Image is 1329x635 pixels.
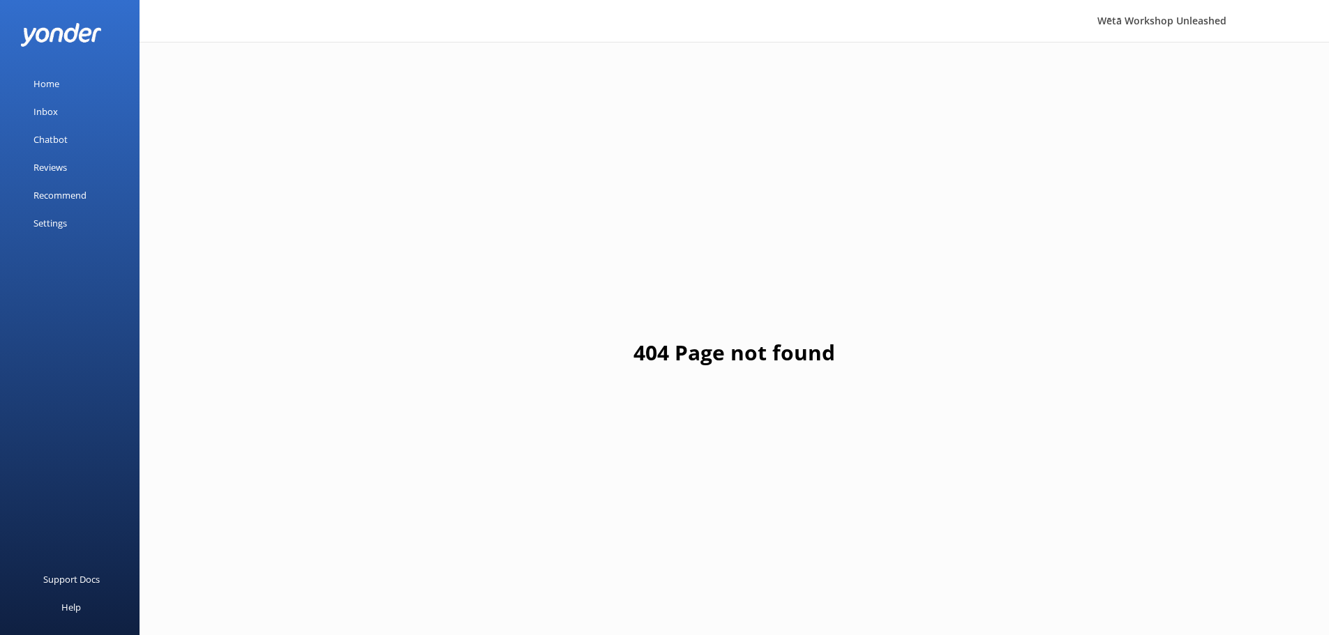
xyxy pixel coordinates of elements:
span: Wētā Workshop Unleashed [1097,14,1226,27]
h1: 404 Page not found [633,336,835,369]
div: Support Docs [43,565,100,593]
div: Recommend [33,181,87,209]
div: Home [33,70,59,98]
img: yonder-white-logo.png [21,23,101,46]
div: Help [61,593,81,621]
div: Settings [33,209,67,237]
div: Reviews [33,153,67,181]
div: Inbox [33,98,58,125]
div: Chatbot [33,125,68,153]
